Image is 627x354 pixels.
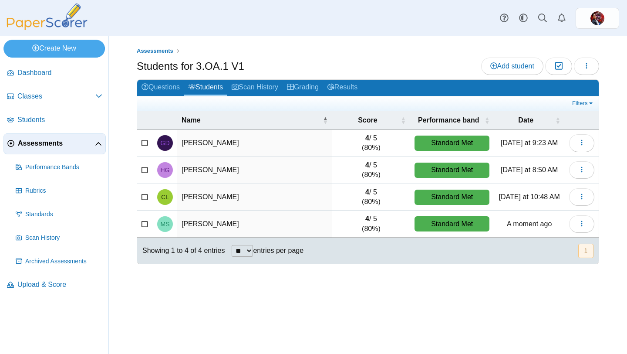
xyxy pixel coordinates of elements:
a: Rubrics [12,180,106,201]
a: Results [323,80,362,96]
a: Questions [137,80,184,96]
b: 4 [365,161,369,169]
a: Scan History [12,228,106,248]
span: Name [182,116,321,125]
span: Upload & Score [17,280,102,289]
td: / 5 (80%) [332,184,410,211]
b: 4 [365,215,369,222]
a: PaperScorer [3,24,91,31]
span: Cathleen Lynch [161,194,169,200]
a: Grading [283,80,323,96]
span: Performance Bands [25,163,102,172]
time: Oct 9, 2025 at 1:49 PM [507,220,552,228]
td: / 5 (80%) [332,211,410,238]
b: 4 [365,188,369,196]
span: Assessments [137,48,173,54]
a: Dashboard [3,63,106,84]
div: Standard Met [415,163,489,178]
nav: pagination [577,244,593,258]
span: Score : Activate to sort [401,116,406,125]
div: Showing 1 to 4 of 4 entries [137,238,225,264]
span: Dashboard [17,68,102,78]
a: Classes [3,86,106,107]
span: Midori Smith [161,221,170,227]
span: Greg Mullen [590,11,604,25]
time: Oct 8, 2025 at 9:23 AM [501,139,558,146]
b: 4 [365,134,369,142]
label: entries per page [253,247,303,254]
a: Add student [481,58,543,75]
a: Assessments [3,133,106,154]
span: Classes [17,92,95,101]
td: / 5 (80%) [332,130,410,157]
td: / 5 (80%) [332,157,410,184]
td: [PERSON_NAME] [177,211,332,238]
span: Add student [490,62,534,70]
span: Performance band [415,116,482,125]
td: [PERSON_NAME] [177,130,332,157]
a: Scan History [227,80,283,96]
span: Rubrics [25,187,102,195]
span: Date [498,116,553,125]
a: Standards [12,204,106,225]
span: Scan History [25,234,102,242]
button: 1 [578,244,593,258]
a: Students [3,110,106,131]
img: ps.yyrSfKExD6VWH9yo [590,11,604,25]
span: Performance band : Activate to sort [484,116,489,125]
img: PaperScorer [3,3,91,30]
a: Archived Assessments [12,251,106,272]
td: [PERSON_NAME] [177,184,332,211]
span: Glen Dietrich [161,140,170,146]
a: Assessments [135,46,175,57]
a: Students [184,80,227,96]
a: Alerts [552,9,571,28]
time: Oct 9, 2025 at 8:50 AM [501,166,558,174]
span: Standards [25,210,102,219]
a: ps.yyrSfKExD6VWH9yo [576,8,619,29]
div: Standard Met [415,216,489,231]
span: Name : Activate to invert sorting [323,116,328,125]
a: Upload & Score [3,275,106,296]
a: Create New [3,40,105,57]
time: Oct 7, 2025 at 10:48 AM [499,193,560,201]
span: Students [17,115,102,125]
span: Henry Gallay [161,167,170,173]
h1: Students for 3.OA.1 V1 [137,59,244,74]
div: Standard Met [415,190,489,205]
span: Archived Assessments [25,257,102,266]
div: Standard Met [415,136,489,151]
td: [PERSON_NAME] [177,157,332,184]
a: Filters [570,99,597,108]
a: Performance Bands [12,157,106,178]
span: Score [337,116,399,125]
span: Assessments [18,139,95,148]
span: Date : Activate to sort [555,116,560,125]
